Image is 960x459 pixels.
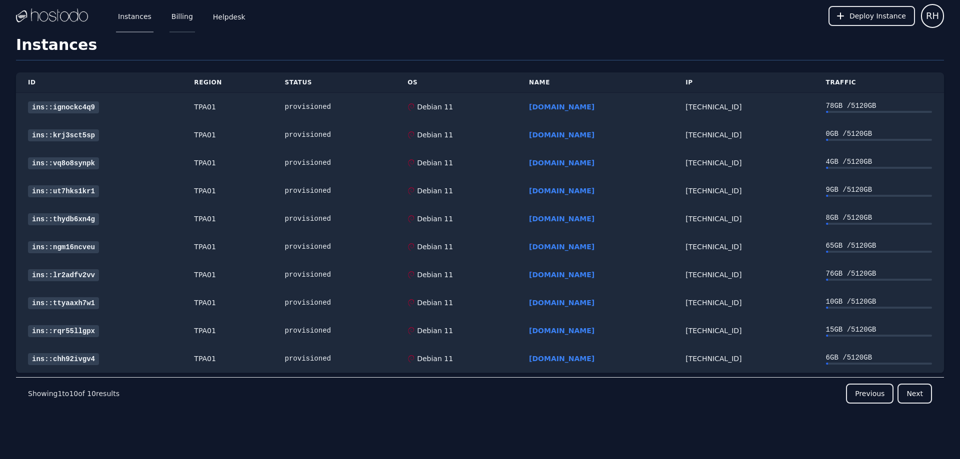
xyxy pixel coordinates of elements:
a: ins::krj3sct5sp [28,129,99,141]
p: Showing to of results [28,389,119,399]
img: Debian 11 [407,355,415,363]
button: User menu [921,4,944,28]
div: Debian 11 [415,158,453,168]
a: [DOMAIN_NAME] [529,243,594,251]
div: TPA01 [194,158,260,168]
a: ins::vq8o8synpk [28,157,99,169]
img: Debian 11 [407,131,415,139]
div: provisioned [285,298,384,308]
span: 10 [69,390,78,398]
div: Debian 11 [415,186,453,196]
img: Debian 11 [407,299,415,307]
th: IP [673,72,813,93]
div: 8 GB / 5120 GB [826,213,932,223]
div: provisioned [285,102,384,112]
div: TPA01 [194,270,260,280]
a: ins::chh92ivgv4 [28,353,99,365]
th: Name [517,72,673,93]
span: 1 [57,390,62,398]
th: OS [395,72,517,93]
div: [TECHNICAL_ID] [685,354,801,364]
img: Debian 11 [407,215,415,223]
a: [DOMAIN_NAME] [529,327,594,335]
div: TPA01 [194,354,260,364]
a: ins::thydb6xn4g [28,213,99,225]
div: TPA01 [194,214,260,224]
div: TPA01 [194,102,260,112]
div: TPA01 [194,298,260,308]
div: provisioned [285,326,384,336]
div: [TECHNICAL_ID] [685,326,801,336]
th: Region [182,72,272,93]
div: Debian 11 [415,214,453,224]
a: [DOMAIN_NAME] [529,103,594,111]
button: Previous [846,384,893,404]
div: provisioned [285,214,384,224]
div: provisioned [285,354,384,364]
div: Debian 11 [415,130,453,140]
div: 10 GB / 5120 GB [826,297,932,307]
a: ins::rqr55llgpx [28,325,99,337]
div: provisioned [285,158,384,168]
a: ins::ignockc4q9 [28,101,99,113]
nav: Pagination [16,377,944,410]
div: provisioned [285,130,384,140]
div: [TECHNICAL_ID] [685,242,801,252]
div: provisioned [285,242,384,252]
a: [DOMAIN_NAME] [529,215,594,223]
div: [TECHNICAL_ID] [685,270,801,280]
th: Traffic [814,72,944,93]
img: Debian 11 [407,271,415,279]
img: Logo [16,8,88,23]
div: 76 GB / 5120 GB [826,269,932,279]
span: 10 [87,390,96,398]
div: TPA01 [194,242,260,252]
button: Next [897,384,932,404]
a: ins::ut7hks1kr1 [28,185,99,197]
div: [TECHNICAL_ID] [685,186,801,196]
img: Debian 11 [407,243,415,251]
img: Debian 11 [407,159,415,167]
div: 6 GB / 5120 GB [826,353,932,363]
div: TPA01 [194,186,260,196]
div: provisioned [285,186,384,196]
div: TPA01 [194,130,260,140]
img: Debian 11 [407,187,415,195]
img: Debian 11 [407,103,415,111]
div: [TECHNICAL_ID] [685,102,801,112]
div: Debian 11 [415,270,453,280]
th: ID [16,72,182,93]
div: 4 GB / 5120 GB [826,157,932,167]
a: [DOMAIN_NAME] [529,271,594,279]
div: 78 GB / 5120 GB [826,101,932,111]
div: 9 GB / 5120 GB [826,185,932,195]
a: [DOMAIN_NAME] [529,299,594,307]
a: [DOMAIN_NAME] [529,187,594,195]
div: Debian 11 [415,102,453,112]
span: RH [926,9,939,23]
a: ins::lr2adfv2vv [28,269,99,281]
a: ins::ttyaaxh7w1 [28,297,99,309]
div: Debian 11 [415,354,453,364]
div: provisioned [285,270,384,280]
div: 0 GB / 5120 GB [826,129,932,139]
div: Debian 11 [415,242,453,252]
div: [TECHNICAL_ID] [685,158,801,168]
a: [DOMAIN_NAME] [529,355,594,363]
button: Deploy Instance [828,6,915,26]
img: Debian 11 [407,327,415,335]
a: ins::ngm16ncveu [28,241,99,253]
div: [TECHNICAL_ID] [685,298,801,308]
div: 65 GB / 5120 GB [826,241,932,251]
div: [TECHNICAL_ID] [685,214,801,224]
div: [TECHNICAL_ID] [685,130,801,140]
a: [DOMAIN_NAME] [529,131,594,139]
div: Debian 11 [415,298,453,308]
a: [DOMAIN_NAME] [529,159,594,167]
div: 15 GB / 5120 GB [826,325,932,335]
h1: Instances [16,36,944,60]
th: Status [273,72,396,93]
div: Debian 11 [415,326,453,336]
div: TPA01 [194,326,260,336]
span: Deploy Instance [849,11,906,21]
